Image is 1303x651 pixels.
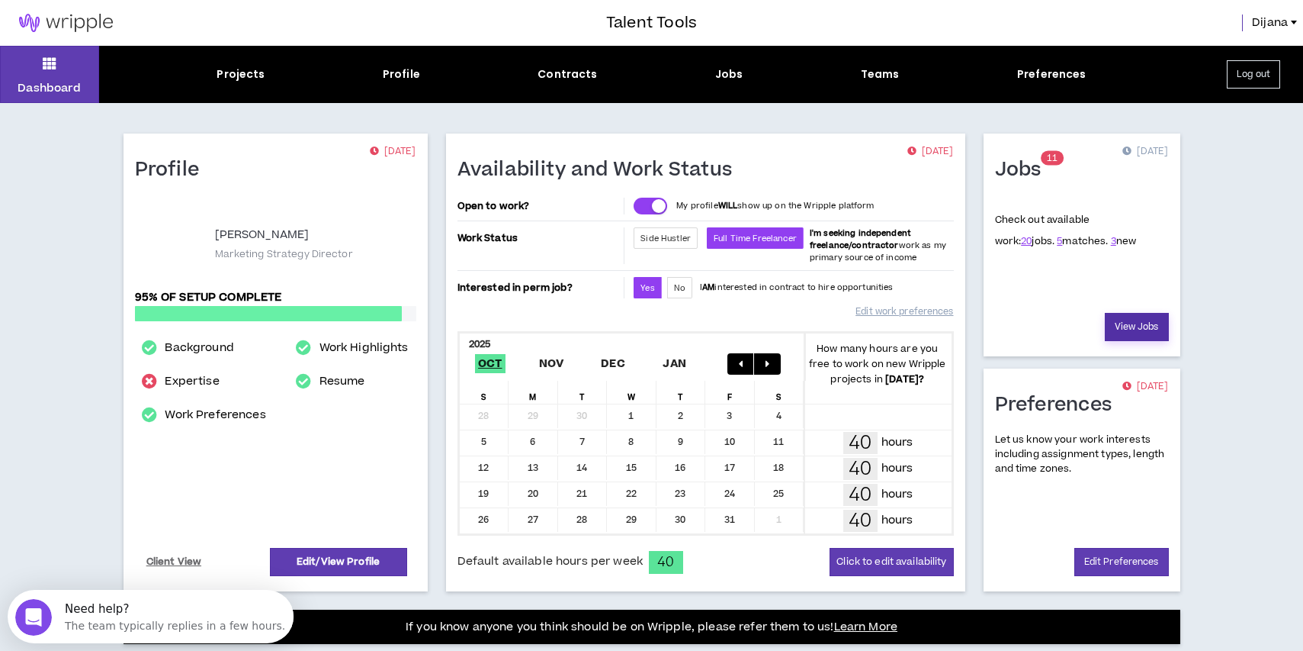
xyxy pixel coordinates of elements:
p: hours [881,434,913,451]
h1: Profile [135,158,211,182]
span: Oct [475,354,505,373]
a: View Jobs [1105,313,1169,341]
h1: Preferences [995,393,1124,417]
p: Let us know your work interests including assignment types, length and time zones. [995,433,1169,477]
strong: AM [702,282,714,293]
a: Edit work preferences [855,298,953,325]
p: Check out available work: [995,213,1137,248]
p: Open to work? [457,200,621,212]
span: Nov [536,354,567,373]
h1: Jobs [995,158,1053,182]
b: 2025 [469,337,491,351]
p: I interested in contract to hire opportunities [700,282,894,294]
p: hours [881,486,913,503]
p: hours [881,512,913,529]
a: Background [165,339,233,357]
p: [DATE] [1122,379,1168,395]
span: Dec [598,354,628,373]
button: Click to edit availability [830,548,953,576]
span: matches. [1057,234,1108,248]
div: Profile [383,66,420,82]
div: Contracts [538,66,597,82]
p: Marketing Strategy Director [215,247,353,261]
span: Dijana [1252,15,1288,31]
a: 20 [1021,234,1032,248]
div: S [755,381,804,404]
span: Default available hours per week [457,553,643,570]
p: hours [881,460,913,477]
p: 95% of setup complete [135,289,416,306]
b: [DATE] ? [885,372,924,386]
p: [DATE] [1122,144,1168,160]
span: Jan [660,354,689,373]
span: Side Hustler [640,233,691,244]
a: Edit/View Profile [270,548,407,576]
div: Projects [217,66,265,82]
a: Edit Preferences [1074,548,1169,576]
a: Expertise [165,372,219,391]
p: [DATE] [370,144,416,160]
iframe: Intercom live chat discovery launcher [8,590,294,643]
div: W [607,381,656,404]
div: The team typically replies in a few hours. [57,25,278,41]
a: 3 [1111,234,1116,248]
div: S [460,381,509,404]
span: jobs. [1021,234,1054,248]
span: work as my primary source of income [810,227,946,263]
span: new [1111,234,1137,248]
h3: Talent Tools [606,11,697,34]
p: [DATE] [907,144,953,160]
p: If you know anyone you think should be on Wripple, please refer them to us! [406,618,897,636]
a: 5 [1057,234,1062,248]
a: Work Highlights [319,339,409,357]
div: Need help? [57,13,278,25]
button: Log out [1227,60,1280,89]
span: 1 [1047,152,1052,165]
b: I'm seeking independent freelance/contractor [810,227,911,251]
div: Dijana K. [135,209,204,278]
p: [PERSON_NAME] [215,226,310,244]
span: No [674,282,685,294]
strong: WILL [718,200,738,211]
p: How many hours are you free to work on new Wripple projects in [804,341,952,387]
a: Resume [319,372,365,391]
a: Work Preferences [165,406,265,424]
div: M [509,381,558,404]
a: Learn More [834,619,897,635]
div: T [656,381,706,404]
div: F [705,381,755,404]
span: 1 [1052,152,1057,165]
div: Jobs [715,66,743,82]
h1: Availability and Work Status [457,158,744,182]
p: Work Status [457,227,621,249]
p: My profile show up on the Wripple platform [676,200,874,212]
iframe: Intercom live chat [15,599,52,636]
span: Yes [640,282,654,294]
div: Teams [861,66,900,82]
div: Preferences [1017,66,1086,82]
div: Open Intercom Messenger [6,6,292,48]
div: T [558,381,608,404]
a: Client View [144,549,204,575]
sup: 11 [1041,151,1064,166]
p: Dashboard [18,80,81,96]
p: Interested in perm job? [457,277,621,298]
